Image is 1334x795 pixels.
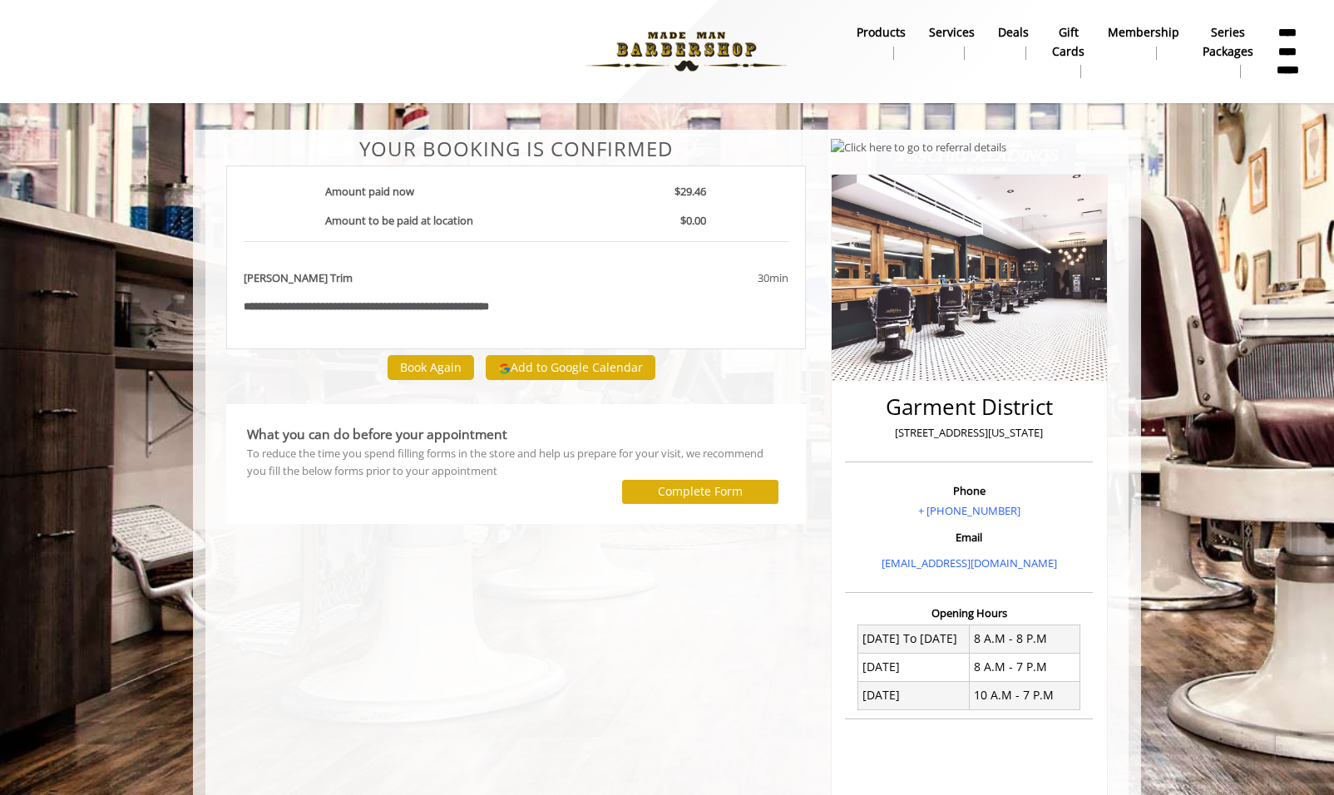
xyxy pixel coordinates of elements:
h3: Opening Hours [845,607,1093,619]
label: Complete Form [658,485,743,498]
b: Amount to be paid at location [325,213,473,228]
h2: Garment District [849,395,1089,419]
b: Series packages [1203,23,1253,61]
b: Membership [1108,23,1179,42]
div: 30min [623,269,788,287]
b: Services [929,23,975,42]
a: ServicesServices [917,21,986,64]
a: Gift cardsgift cards [1040,21,1096,82]
b: $0.00 [680,213,706,228]
td: [DATE] [858,682,970,710]
a: [EMAIL_ADDRESS][DOMAIN_NAME] [882,556,1057,570]
b: gift cards [1052,23,1084,61]
b: $29.46 [674,184,706,199]
b: [PERSON_NAME] Trim [244,269,353,287]
h3: Phone [849,485,1089,496]
td: [DATE] [858,653,970,681]
a: Series packagesSeries packages [1191,21,1265,82]
b: products [857,23,906,42]
center: Your Booking is confirmed [226,138,806,160]
a: DealsDeals [986,21,1040,64]
button: Book Again [388,355,474,379]
a: MembershipMembership [1096,21,1191,64]
p: [STREET_ADDRESS][US_STATE] [849,424,1089,442]
h3: Email [849,531,1089,543]
a: + [PHONE_NUMBER] [918,503,1020,518]
button: Add to Google Calendar [486,355,655,380]
b: Deals [998,23,1029,42]
td: 10 A.M - 7 P.M [969,682,1080,710]
button: Complete Form [622,480,778,504]
a: Productsproducts [845,21,917,64]
img: Made Man Barbershop logo [572,6,801,97]
td: [DATE] To [DATE] [858,625,970,653]
img: Click here to go to referral details [831,139,1006,156]
b: Amount paid now [325,184,414,199]
b: What you can do before your appointment [247,425,507,443]
td: 8 A.M - 7 P.M [969,653,1080,681]
div: To reduce the time you spend filling forms in the store and help us prepare for your visit, we re... [247,445,785,480]
td: 8 A.M - 8 P.M [969,625,1080,653]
